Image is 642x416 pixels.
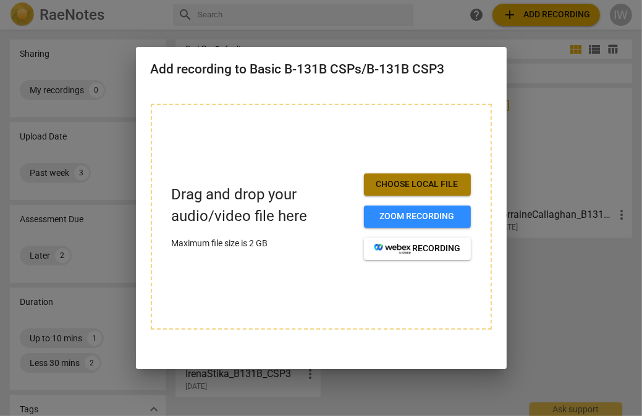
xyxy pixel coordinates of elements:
h2: Add recording to Basic B-131B CSPs/B-131B CSP3 [151,62,492,77]
button: Choose local file [364,173,471,196]
span: recording [374,243,461,255]
p: Maximum file size is 2 GB [172,237,354,250]
p: Drag and drop your audio/video file here [172,184,354,227]
span: Choose local file [374,178,461,191]
button: Zoom recording [364,206,471,228]
span: Zoom recording [374,210,461,223]
button: recording [364,238,471,260]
